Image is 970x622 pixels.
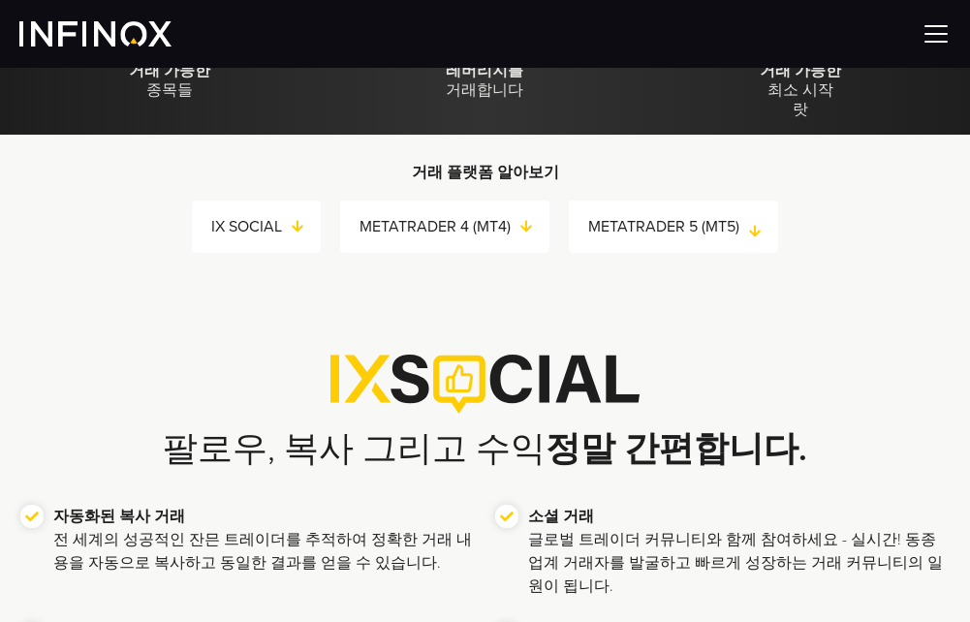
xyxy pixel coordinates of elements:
[546,428,807,470] strong: 정말 간편합니다.
[53,505,476,575] p: 전 세계의 성공적인 잔믄 트레이더를 추적하여 정확한 거래 내용을 자동으로 복사하고 동일한 결과를 얻을 수 있습니다.
[760,61,841,80] strong: 거래 가능한
[446,61,523,80] strong: 레버리지를
[20,428,951,471] h2: 팔로우, 복사 그리고 수익
[528,505,951,598] p: 글로벌 트레이더 커뮤니티와 함께 참여하세요 - 실시간! 동종 업계 거래자를 발굴하고 빠르게 성장하는 거래 커뮤니티의 일원이 됩니다.
[412,163,559,182] strong: 거래 플랫폼 알아보기
[588,213,778,240] a: METATRADER 5 (MT5)
[528,507,594,526] strong: 소셜 거래
[330,355,640,413] img: IX Social
[19,61,320,100] p: 종목들
[129,61,210,80] strong: 거래 가능한
[334,61,635,100] p: 거래합니다
[211,213,321,240] a: IX SOCIAL
[360,213,549,240] a: METATRADER 4 (MT4)
[650,61,951,119] p: 최소 시작 랏
[53,507,185,526] strong: 자동화된 복사 거래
